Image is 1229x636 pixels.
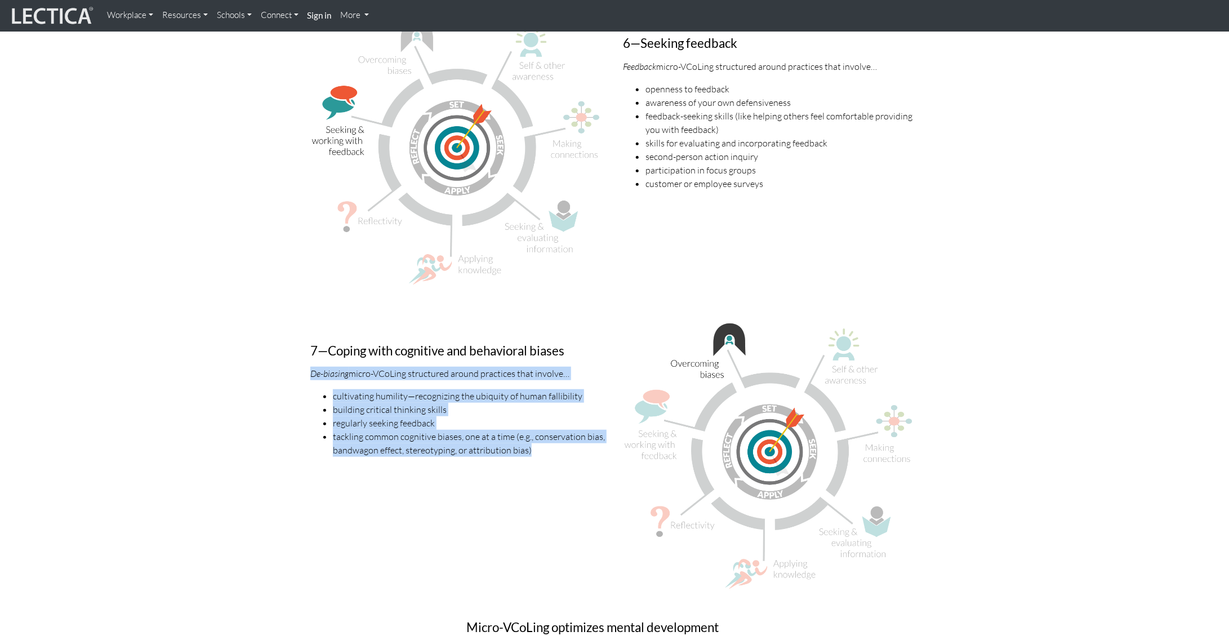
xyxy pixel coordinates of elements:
[333,430,606,457] li: tackling common cognitive biases, one at a time (e.g., conservation bias, bandwagon effect, stere...
[645,96,919,109] li: awareness of your own defensiveness
[645,177,919,190] li: customer or employee surveys
[645,163,919,177] li: participation in focus groups
[623,37,919,51] h3: 6—Seeking feedback
[9,5,93,26] img: lecticalive
[623,60,919,73] p: micro-VCoLing structured around practices that involve…
[333,403,606,416] li: building critical thinking skills
[103,5,158,26] a: Workplace
[645,109,919,136] li: feedback-seeking skills (like helping others feel comfortable providing you with feedback)
[645,150,919,163] li: second-person action inquiry
[645,82,919,96] li: openness to feedback
[310,344,606,358] h3: 7—Coping with cognitive and behavioral biases
[303,5,336,27] a: Sign in
[310,368,349,379] i: De-biasing
[333,416,606,430] li: regularly seeking feedback
[333,389,606,403] li: cultivating humility—recognizing the ubiquity of human fallibility
[467,621,763,635] h3: Micro-VCoLing optimizes mental development
[623,61,656,72] i: Feedback
[256,5,303,26] a: Connect
[308,10,332,20] strong: Sign in
[310,367,606,380] p: micro-VCoLing structured around practices that involve…
[645,136,919,150] li: skills for evaluating and incorporating feedback
[336,5,374,26] a: More
[158,5,212,26] a: Resources
[212,5,256,26] a: Schools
